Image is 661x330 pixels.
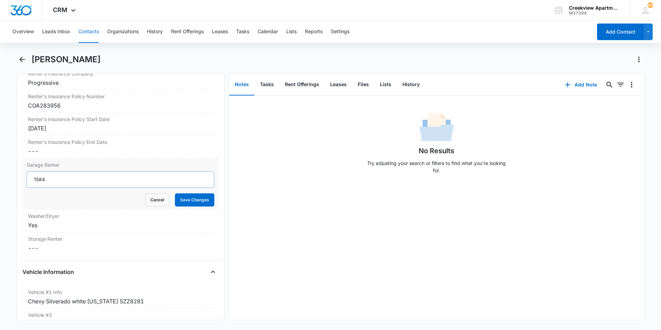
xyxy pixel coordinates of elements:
button: Leases [325,74,352,95]
img: No Data [419,111,454,146]
button: Filters [615,79,626,90]
div: Renter's Insurance Policy NumberCOA283956 [22,90,218,113]
h4: Vehicle Information [22,268,74,276]
button: Add Contact [597,24,644,40]
button: Reports [305,21,323,43]
div: Washer/DryerYes [22,210,218,232]
div: [DATE] [28,124,213,132]
label: Washer/Dryer [28,212,213,220]
button: Actions [633,54,644,65]
button: Search... [604,79,615,90]
div: COA283956 [28,101,213,110]
label: Storage Renter [28,235,213,242]
label: Vehicle #1 Info [28,288,213,296]
button: Overflow Menu [626,79,637,90]
input: Garage Renter [27,171,214,188]
div: notifications count [648,2,653,8]
label: Renter's Insurance Policy Start Date [28,116,213,123]
button: Organizations [107,21,139,43]
dd: --- [28,244,213,252]
div: Vehicle #1 InfoChevy Silverado white [US_STATE] SZZ8281 [22,286,218,309]
div: Renter's Insurance Policy Start Date[DATE] [22,113,218,136]
button: Back [17,54,27,65]
span: 86 [648,2,653,8]
button: Overview [12,21,34,43]
button: Leases [212,21,228,43]
div: account id [569,11,620,16]
label: Garage Renter [27,161,214,168]
span: CRM [53,6,67,13]
dd: --- [28,147,213,155]
label: Renter's Insurance Policy Number [28,93,213,100]
div: Renter's Insurance CompanyProgressive [22,67,218,90]
button: History [397,74,425,95]
div: Chevy Silverado white [US_STATE] SZZ8281 [28,297,213,305]
div: Progressive [28,79,213,87]
button: Settings [331,21,350,43]
button: Files [352,74,374,95]
button: Cancel [145,193,169,207]
div: Storage Renter--- [22,232,218,255]
button: Contacts [78,21,99,43]
button: History [147,21,163,43]
button: Tasks [254,74,279,95]
button: Lists [374,74,397,95]
button: Add Note [558,76,604,93]
button: Calendar [258,21,278,43]
h1: No Results [419,146,454,156]
button: Tasks [236,21,249,43]
label: Renter's Insurance Policy End Date [28,138,213,146]
button: Close [207,266,218,277]
label: Vehicle #3 [28,311,213,319]
button: Rent Offerings [279,74,325,95]
div: account name [569,5,620,11]
button: Notes [229,74,254,95]
label: Renter's Insurance Company [28,70,213,77]
button: Leads Inbox [42,21,70,43]
button: Lists [286,21,297,43]
p: Try adjusting your search or filters to find what you’re looking for. [364,159,509,174]
div: Yes [28,221,213,229]
div: Renter's Insurance Policy End Date--- [22,136,218,158]
button: Save Changes [175,193,214,207]
h1: [PERSON_NAME] [31,54,101,65]
button: Rent Offerings [171,21,204,43]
